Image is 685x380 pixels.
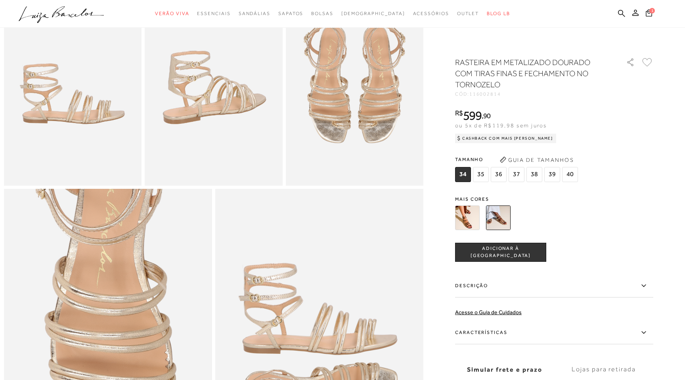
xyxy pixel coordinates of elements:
[487,6,510,21] a: BLOG LB
[413,6,449,21] a: categoryNavScreenReaderText
[155,6,189,21] a: categoryNavScreenReaderText
[155,11,189,16] span: Verão Viva
[463,108,482,123] span: 599
[341,11,405,16] span: [DEMOGRAPHIC_DATA]
[455,243,546,262] button: ADICIONAR À [GEOGRAPHIC_DATA]
[482,112,491,119] i: ,
[562,167,578,182] span: 40
[643,9,654,19] button: 1
[509,167,524,182] span: 37
[455,57,604,90] h1: RASTEIRA EM METALIZADO DOURADO COM TIRAS FINAS E FECHAMENTO NO TORNOZELO
[487,11,510,16] span: BLOG LB
[491,167,507,182] span: 36
[455,309,522,315] a: Acesse o Guia de Cuidados
[455,154,580,165] span: Tamanho
[473,167,489,182] span: 35
[526,167,542,182] span: 38
[455,134,556,143] div: Cashback com Mais [PERSON_NAME]
[457,11,479,16] span: Outlet
[197,6,230,21] a: categoryNavScreenReaderText
[239,11,270,16] span: Sandálias
[455,197,653,202] span: Mais cores
[455,245,546,259] span: ADICIONAR À [GEOGRAPHIC_DATA]
[413,11,449,16] span: Acessórios
[278,6,303,21] a: categoryNavScreenReaderText
[341,6,405,21] a: noSubCategoriesText
[455,109,463,117] i: R$
[649,8,655,13] span: 1
[497,154,576,166] button: Guia de Tamanhos
[455,167,471,182] span: 34
[278,11,303,16] span: Sapatos
[311,6,333,21] a: categoryNavScreenReaderText
[239,6,270,21] a: categoryNavScreenReaderText
[311,11,333,16] span: Bolsas
[457,6,479,21] a: categoryNavScreenReaderText
[486,205,511,230] img: RASTEIRA EM METALIZADO DOURADO COM TIRAS FINAS E FECHAMENTO NO TORNOZELO
[455,321,653,344] label: Características
[544,167,560,182] span: 39
[197,11,230,16] span: Essenciais
[483,111,491,120] span: 90
[455,205,480,230] img: RASTEIRA EM COURO CAFÉ COM TIRAS FINAS E FECHAMENTO NO TORNOZELO
[455,122,547,129] span: ou 5x de R$119,98 sem juros
[469,91,501,97] span: 116002814
[455,92,614,96] div: CÓD:
[455,274,653,297] label: Descrição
